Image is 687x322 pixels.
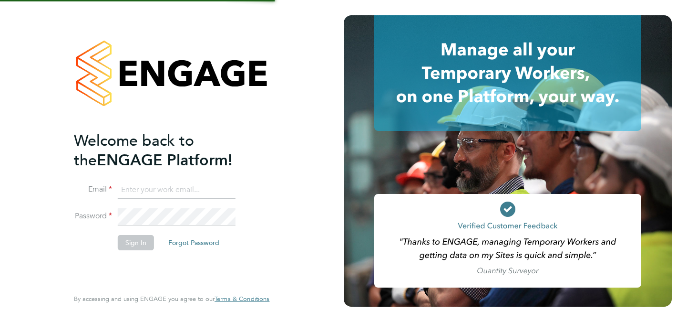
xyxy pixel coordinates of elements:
span: Welcome back to the [74,131,194,170]
a: Terms & Conditions [215,295,269,303]
button: Forgot Password [161,235,227,250]
label: Password [74,211,112,221]
label: Email [74,184,112,194]
span: Terms & Conditions [215,295,269,303]
button: Sign In [118,235,154,250]
span: By accessing and using ENGAGE you agree to our [74,295,269,303]
h2: ENGAGE Platform! [74,131,260,170]
input: Enter your work email... [118,182,236,199]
